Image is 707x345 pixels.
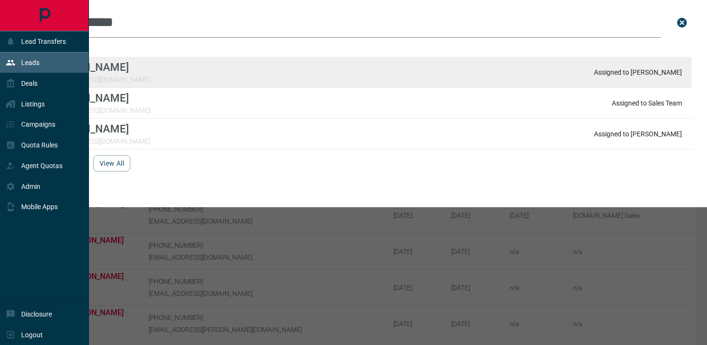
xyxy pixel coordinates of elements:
p: [EMAIL_ADDRESS][DOMAIN_NAME] [46,137,150,145]
p: [PERSON_NAME] [46,61,150,73]
p: [EMAIL_ADDRESS][DOMAIN_NAME] [46,106,150,114]
h3: email matches [37,189,692,197]
p: Assigned to [PERSON_NAME] [594,68,682,76]
p: Assigned to [PERSON_NAME] [594,130,682,138]
h3: name matches [37,43,692,51]
p: Assigned to Sales Team [612,99,682,107]
p: [PERSON_NAME] [46,92,150,104]
button: view all [93,155,130,172]
p: [PERSON_NAME] [46,122,150,135]
p: [EMAIL_ADDRESS][DOMAIN_NAME] [46,76,150,83]
button: close search bar [672,13,692,32]
div: ...and 1 more [37,149,692,177]
p: [PERSON_NAME] [46,206,150,219]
